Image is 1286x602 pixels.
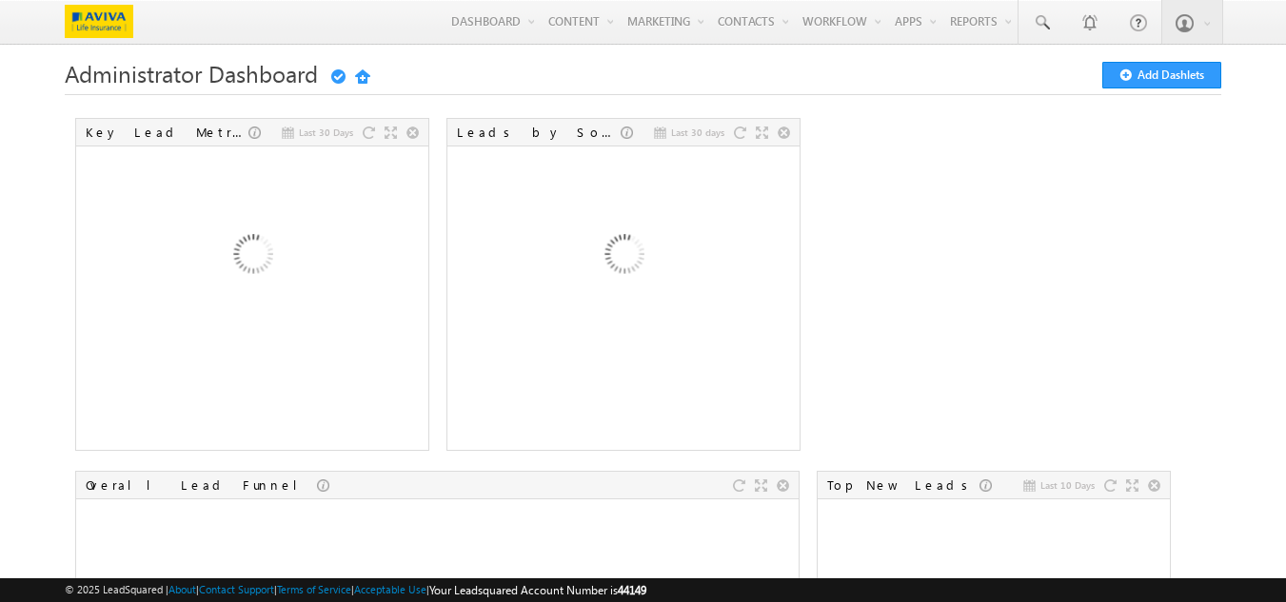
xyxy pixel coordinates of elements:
[86,476,317,494] div: Overall Lead Funnel
[65,581,646,599] span: © 2025 LeadSquared | | | | |
[671,124,724,141] span: Last 30 days
[86,124,248,141] div: Key Lead Metrics
[299,124,353,141] span: Last 30 Days
[618,583,646,597] span: 44149
[1102,62,1221,88] button: Add Dashlets
[149,155,354,359] img: Loading...
[827,476,979,494] div: Top New Leads
[354,583,426,595] a: Acceptable Use
[1040,476,1095,494] span: Last 10 Days
[277,583,351,595] a: Terms of Service
[457,124,621,141] div: Leads by Sources
[168,583,196,595] a: About
[65,5,133,38] img: Custom Logo
[65,58,318,88] span: Administrator Dashboard
[429,583,646,597] span: Your Leadsquared Account Number is
[521,155,725,359] img: Loading...
[199,583,274,595] a: Contact Support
